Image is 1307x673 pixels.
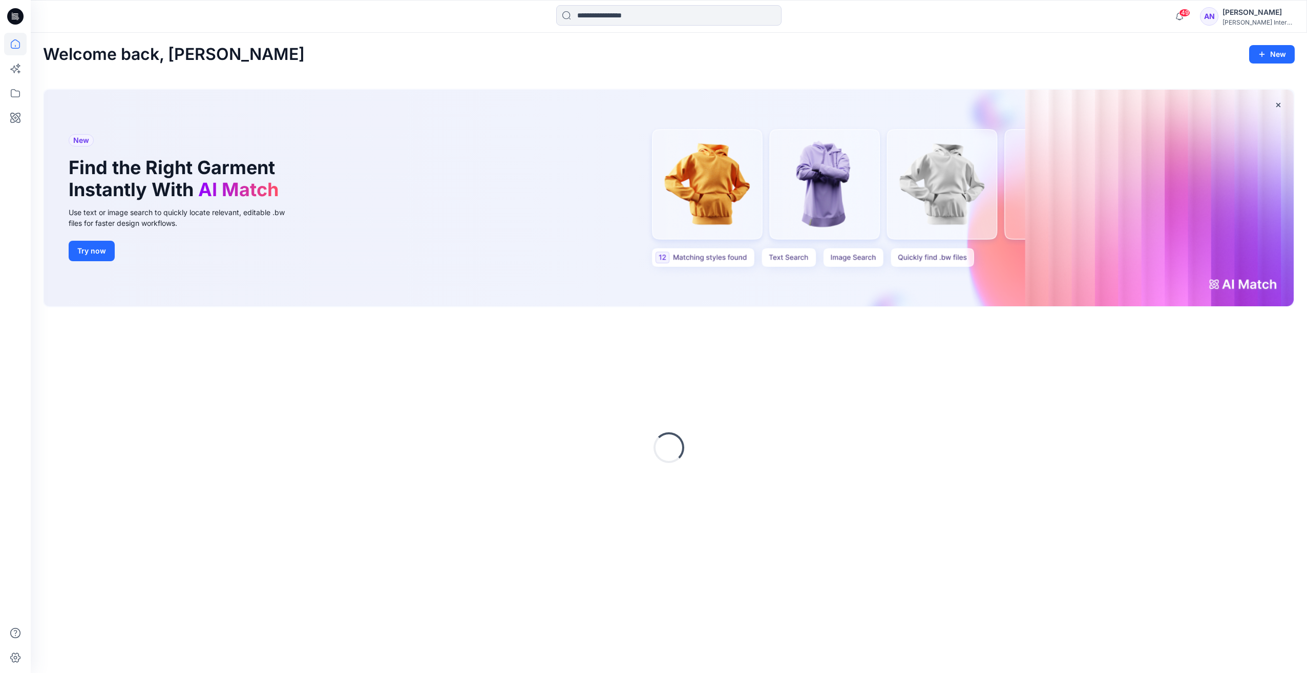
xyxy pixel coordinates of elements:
[1200,7,1218,26] div: AN
[73,134,89,146] span: New
[43,45,305,64] h2: Welcome back, [PERSON_NAME]
[69,157,284,201] h1: Find the Right Garment Instantly With
[1222,18,1294,26] div: [PERSON_NAME] International
[69,241,115,261] button: Try now
[1222,6,1294,18] div: [PERSON_NAME]
[1249,45,1295,64] button: New
[69,207,299,228] div: Use text or image search to quickly locate relevant, editable .bw files for faster design workflows.
[198,178,279,201] span: AI Match
[1179,9,1190,17] span: 49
